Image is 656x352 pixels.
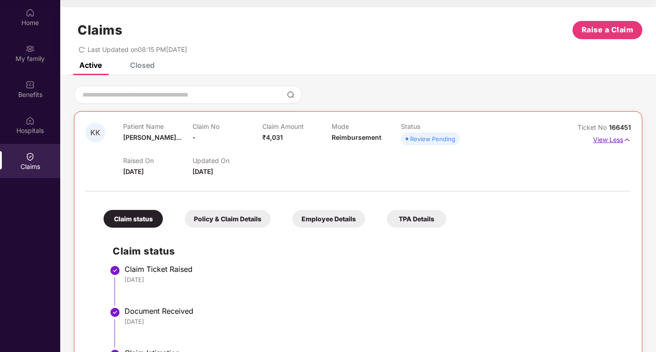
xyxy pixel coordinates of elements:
[125,306,622,316] div: Document Received
[193,157,262,164] p: Updated On
[26,80,35,89] img: svg+xml;base64,PHN2ZyBpZD0iQmVuZWZpdHMiIHhtbG5zPSJodHRwOi8vd3d3LnczLm9yZy8yMDAwL3N2ZyIgd2lkdGg9Ij...
[593,133,631,145] p: View Less
[109,265,120,276] img: svg+xml;base64,PHN2ZyBpZD0iU3RlcC1Eb25lLTMyeDMyIiB4bWxucz0iaHR0cDovL3d3dy53My5vcmcvMjAwMC9zdmciIH...
[623,135,631,145] img: svg+xml;base64,PHN2ZyB4bWxucz0iaHR0cDovL3d3dy53My5vcmcvMjAwMC9zdmciIHdpZHRoPSIxNyIgaGVpZ2h0PSIxNy...
[123,122,193,130] p: Patient Name
[185,210,271,228] div: Policy & Claim Details
[609,123,631,131] span: 166451
[125,265,622,274] div: Claim Ticket Raised
[193,122,262,130] p: Claim No
[125,317,622,326] div: [DATE]
[26,116,35,125] img: svg+xml;base64,PHN2ZyBpZD0iSG9zcGl0YWxzIiB4bWxucz0iaHR0cDovL3d3dy53My5vcmcvMjAwMC9zdmciIHdpZHRoPS...
[262,133,283,141] span: ₹4,031
[573,21,642,39] button: Raise a Claim
[401,122,470,130] p: Status
[79,61,102,70] div: Active
[287,91,294,98] img: svg+xml;base64,PHN2ZyBpZD0iU2VhcmNoLTMyeDMyIiB4bWxucz0iaHR0cDovL3d3dy53My5vcmcvMjAwMC9zdmciIHdpZH...
[387,210,446,228] div: TPA Details
[104,210,163,228] div: Claim status
[109,307,120,318] img: svg+xml;base64,PHN2ZyBpZD0iU3RlcC1Eb25lLTMyeDMyIiB4bWxucz0iaHR0cDovL3d3dy53My5vcmcvMjAwMC9zdmciIH...
[123,133,182,141] span: [PERSON_NAME]...
[26,152,35,161] img: svg+xml;base64,PHN2ZyBpZD0iQ2xhaW0iIHhtbG5zPSJodHRwOi8vd3d3LnczLm9yZy8yMDAwL3N2ZyIgd2lkdGg9IjIwIi...
[262,122,332,130] p: Claim Amount
[332,122,401,130] p: Mode
[123,168,144,175] span: [DATE]
[578,123,609,131] span: Ticket No
[26,8,35,17] img: svg+xml;base64,PHN2ZyBpZD0iSG9tZSIgeG1sbnM9Imh0dHA6Ly93d3cudzMub3JnLzIwMDAvc3ZnIiB3aWR0aD0iMjAiIG...
[78,22,122,38] h1: Claims
[410,134,455,143] div: Review Pending
[78,46,85,53] span: redo
[90,129,100,137] span: KK
[130,61,155,70] div: Closed
[113,244,622,259] h2: Claim status
[26,44,35,53] img: svg+xml;base64,PHN2ZyB3aWR0aD0iMjAiIGhlaWdodD0iMjAiIHZpZXdCb3g9IjAgMCAyMCAyMCIgZmlsbD0ibm9uZSIgeG...
[193,133,196,141] span: -
[88,46,187,53] span: Last Updated on 08:15 PM[DATE]
[193,168,213,175] span: [DATE]
[292,210,365,228] div: Employee Details
[125,275,622,284] div: [DATE]
[123,157,193,164] p: Raised On
[332,133,381,141] span: Reimbursement
[582,24,634,36] span: Raise a Claim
